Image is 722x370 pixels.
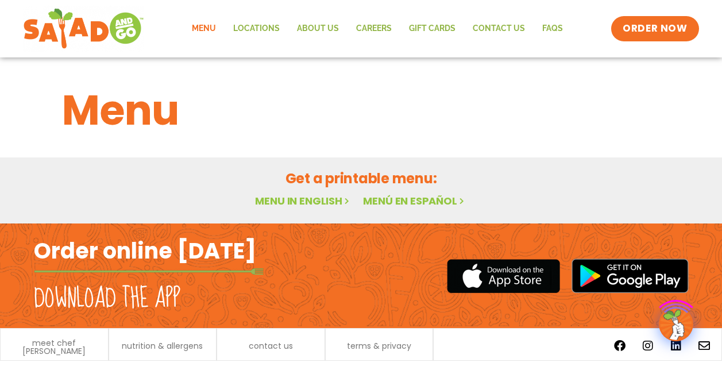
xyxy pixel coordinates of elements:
[34,237,256,265] h2: Order online [DATE]
[348,16,400,42] a: Careers
[62,168,661,188] h2: Get a printable menu:
[183,16,572,42] nav: Menu
[447,257,560,295] img: appstore
[288,16,348,42] a: About Us
[534,16,572,42] a: FAQs
[34,268,264,275] img: fork
[464,16,534,42] a: Contact Us
[572,259,689,293] img: google_play
[363,194,466,208] a: Menú en español
[183,16,225,42] a: Menu
[255,194,352,208] a: Menu in English
[347,342,411,350] a: terms & privacy
[623,22,687,36] span: ORDER NOW
[611,16,698,41] a: ORDER NOW
[34,283,180,315] h2: Download the app
[6,339,102,355] a: meet chef [PERSON_NAME]
[62,79,661,141] h1: Menu
[122,342,203,350] a: nutrition & allergens
[249,342,293,350] a: contact us
[400,16,464,42] a: GIFT CARDS
[23,6,144,52] img: new-SAG-logo-768×292
[225,16,288,42] a: Locations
